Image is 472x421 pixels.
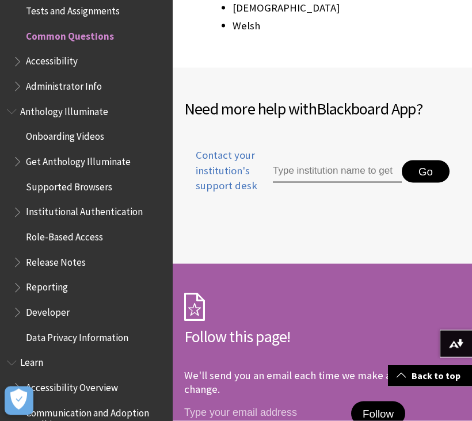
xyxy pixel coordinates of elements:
span: Reporting [26,278,68,294]
span: Common Questions [26,27,114,43]
span: Developer [26,303,70,319]
input: Type institution name to get support [273,160,402,183]
button: Open Preferences [5,386,33,415]
span: Accessibility [26,52,78,68]
span: Anthology Illuminate [20,102,108,118]
h2: Follow this page! [184,324,460,349]
span: Institutional Authentication [26,203,143,219]
span: Learn [20,354,43,369]
p: We'll send you an email each time we make an important change. [184,369,446,396]
img: Subscription Icon [184,293,205,322]
span: Supported Browsers [26,178,112,193]
span: Release Notes [26,253,86,269]
a: Contact your institution's support desk [184,148,272,207]
nav: Book outline for Anthology Illuminate [7,102,166,348]
h2: Need more help with ? [184,97,460,121]
span: Blackboard App [317,98,416,119]
button: Go [402,160,450,183]
span: Accessibility Overview [26,378,118,394]
span: Administrator Info [26,77,102,93]
span: Onboarding Videos [26,128,104,143]
span: Role-Based Access [26,228,103,243]
span: Tests and Assignments [26,2,120,17]
span: Data Privacy Information [26,328,128,344]
a: Back to top [388,365,472,386]
li: Welsh [233,18,449,34]
span: Get Anthology Illuminate [26,152,131,168]
span: Contact your institution's support desk [184,148,272,193]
